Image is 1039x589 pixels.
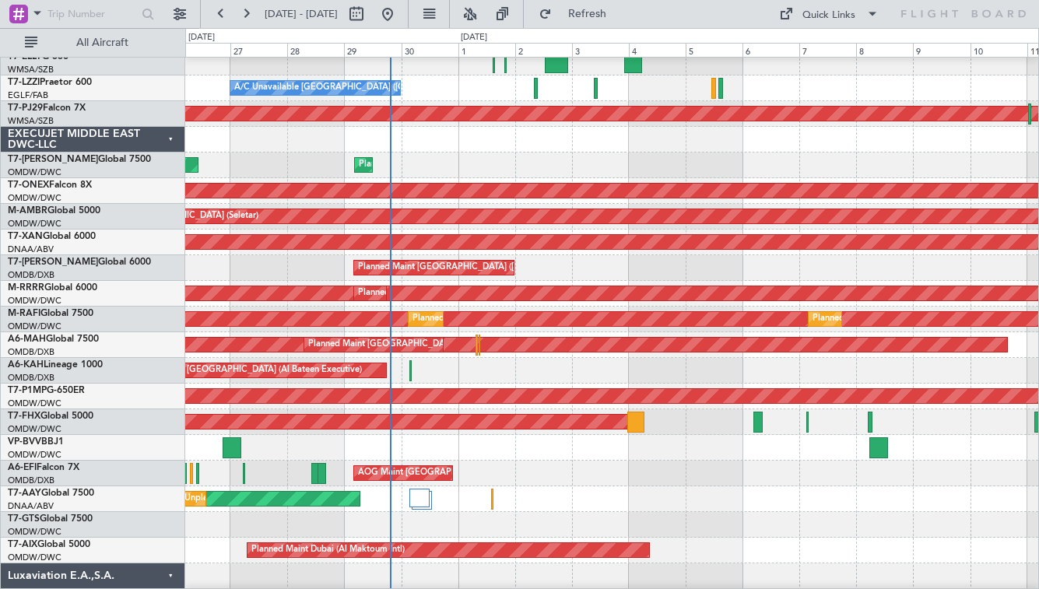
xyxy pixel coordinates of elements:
div: Planned Maint [GEOGRAPHIC_DATA] ([GEOGRAPHIC_DATA] Intl) [308,333,568,356]
span: T7-PJ29 [8,103,43,113]
div: 26 [174,43,230,57]
a: DNAA/ABV [8,500,54,512]
span: A6-MAH [8,335,46,344]
a: OMDW/DWC [8,167,61,178]
div: Planned Maint Dubai (Al Maktoum Intl) [412,307,566,331]
a: M-AMBRGlobal 5000 [8,206,100,216]
a: OMDW/DWC [8,295,61,307]
div: 4 [629,43,686,57]
div: 5 [686,43,742,57]
div: Planned Maint Dubai (Al Maktoum Intl) [813,307,966,331]
a: WMSA/SZB [8,115,54,127]
a: OMDB/DXB [8,475,54,486]
div: Planned Maint Dubai (Al Maktoum Intl) [251,538,405,562]
div: 27 [230,43,287,57]
a: WMSA/SZB [8,64,54,75]
div: 9 [913,43,970,57]
span: M-AMBR [8,206,47,216]
a: OMDW/DWC [8,192,61,204]
a: T7-LZZIPraetor 600 [8,78,92,87]
a: A6-EFIFalcon 7X [8,463,79,472]
div: 30 [402,43,458,57]
span: T7-P1MP [8,386,47,395]
div: 7 [799,43,856,57]
div: 28 [287,43,344,57]
span: M-RAFI [8,309,40,318]
a: OMDW/DWC [8,398,61,409]
a: DNAA/ABV [8,244,54,255]
a: A6-MAHGlobal 7500 [8,335,99,344]
div: Planned Maint Dubai (Al Maktoum Intl) [358,282,511,305]
a: OMDW/DWC [8,423,61,435]
a: T7-P1MPG-650ER [8,386,85,395]
span: A6-KAH [8,360,44,370]
div: 1 [458,43,515,57]
a: T7-AAYGlobal 7500 [8,489,94,498]
div: 10 [971,43,1027,57]
span: All Aircraft [40,37,164,48]
a: OMDB/DXB [8,372,54,384]
div: A/C Unavailable [GEOGRAPHIC_DATA] ([GEOGRAPHIC_DATA]) [234,76,487,100]
span: [DATE] - [DATE] [265,7,338,21]
span: T7-GTS [8,514,40,524]
div: [DATE] [461,31,487,44]
div: 8 [856,43,913,57]
a: OMDB/DXB [8,346,54,358]
span: T7-[PERSON_NAME] [8,258,98,267]
button: Quick Links [771,2,886,26]
div: 2 [515,43,572,57]
button: All Aircraft [17,30,169,55]
div: Planned Maint Dubai (Al Maktoum Intl) [359,153,512,177]
a: OMDB/DXB [8,269,54,281]
a: T7-GTSGlobal 7500 [8,514,93,524]
a: OMDW/DWC [8,449,61,461]
span: VP-BVV [8,437,41,447]
a: M-RAFIGlobal 7500 [8,309,93,318]
span: A6-EFI [8,463,37,472]
div: Planned Maint [GEOGRAPHIC_DATA] (Al Bateen Executive) [128,359,362,382]
a: T7-AIXGlobal 5000 [8,540,90,549]
span: T7-ONEX [8,181,49,190]
a: T7-ONEXFalcon 8X [8,181,92,190]
span: T7-FHX [8,412,40,421]
div: AOG Maint [GEOGRAPHIC_DATA] (Dubai Intl) [358,461,540,485]
div: 29 [344,43,401,57]
span: T7-LZZI [8,78,40,87]
a: OMDW/DWC [8,218,61,230]
span: T7-XAN [8,232,43,241]
a: T7-[PERSON_NAME]Global 6000 [8,258,151,267]
a: OMDW/DWC [8,526,61,538]
span: T7-AAY [8,489,41,498]
div: [DATE] [188,31,215,44]
div: 6 [742,43,799,57]
a: VP-BVVBBJ1 [8,437,64,447]
a: A6-KAHLineage 1000 [8,360,103,370]
a: T7-PJ29Falcon 7X [8,103,86,113]
a: T7-FHXGlobal 5000 [8,412,93,421]
a: T7-[PERSON_NAME]Global 7500 [8,155,151,164]
a: T7-XANGlobal 6000 [8,232,96,241]
div: 3 [572,43,629,57]
div: Planned Maint [GEOGRAPHIC_DATA] ([GEOGRAPHIC_DATA] Intl) [358,256,618,279]
button: Refresh [532,2,625,26]
a: OMDW/DWC [8,321,61,332]
a: OMDW/DWC [8,552,61,563]
span: T7-AIX [8,540,37,549]
div: Quick Links [802,8,855,23]
input: Trip Number [47,2,137,26]
span: T7-[PERSON_NAME] [8,155,98,164]
span: Refresh [555,9,620,19]
span: M-RRRR [8,283,44,293]
a: M-RRRRGlobal 6000 [8,283,97,293]
a: EGLF/FAB [8,89,48,101]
